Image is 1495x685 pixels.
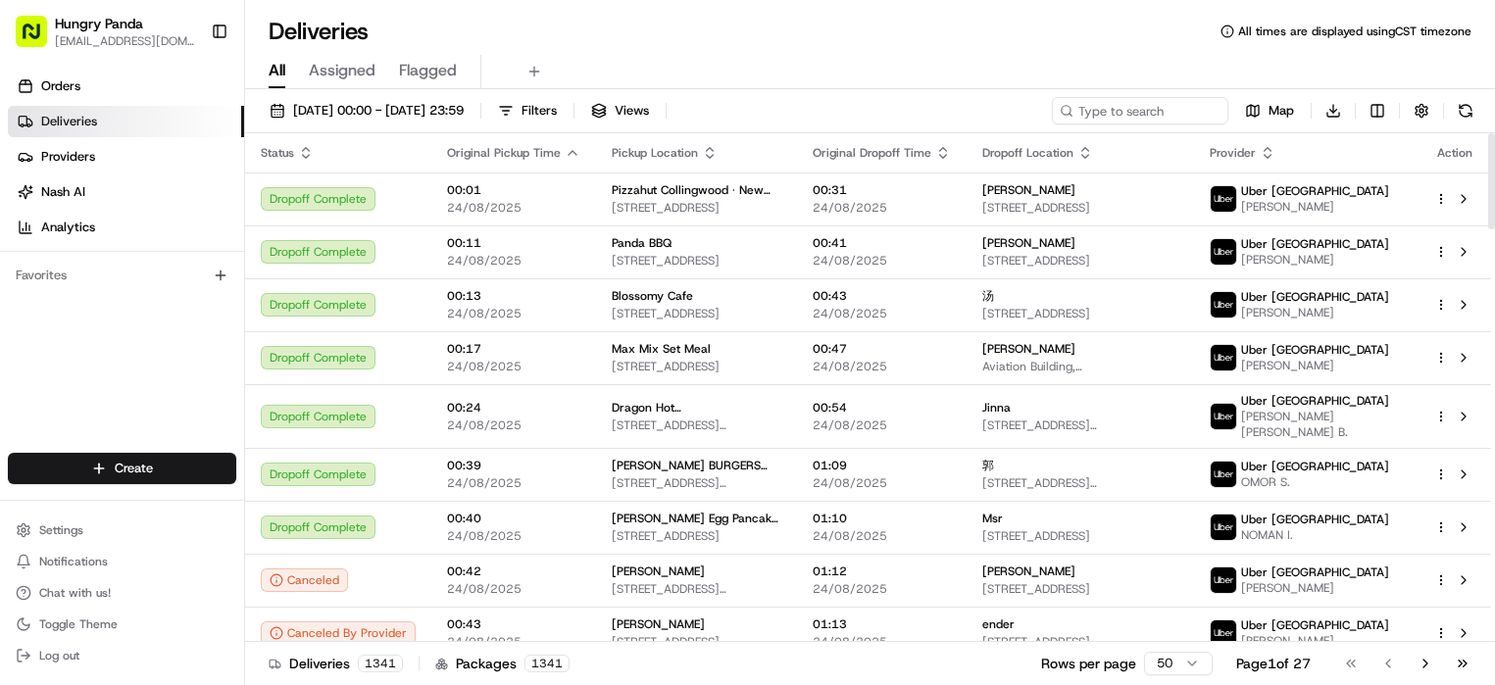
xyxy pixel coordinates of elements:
span: Uber [GEOGRAPHIC_DATA] [1241,236,1389,252]
span: 00:43 [447,616,580,632]
span: Provider [1210,145,1256,161]
button: Chat with us! [8,579,236,607]
span: 24/08/2025 [813,581,951,597]
a: Deliveries [8,106,244,137]
span: 24/08/2025 [813,417,951,433]
span: [STREET_ADDRESS] [612,200,781,216]
span: [STREET_ADDRESS] [612,306,781,321]
div: Packages [435,654,570,673]
span: NOMAN I. [1241,527,1389,543]
span: Blossomy Cafe [612,288,693,304]
span: [PERSON_NAME] [982,235,1075,251]
span: [PERSON_NAME] [PERSON_NAME] B. [1241,409,1404,440]
span: [PERSON_NAME] [1241,199,1389,215]
span: 24/08/2025 [447,634,580,650]
span: 24/08/2025 [813,200,951,216]
span: [PERSON_NAME] [1241,252,1389,268]
span: OMOR S. [1241,474,1389,490]
span: 24/08/2025 [447,200,580,216]
span: 01:10 [813,511,951,526]
input: Type to search [1052,97,1228,124]
button: Views [582,97,658,124]
span: Uber [GEOGRAPHIC_DATA] [1241,459,1389,474]
span: [STREET_ADDRESS][PERSON_NAME] [612,581,781,597]
span: 24/08/2025 [813,306,951,321]
h1: Deliveries [269,16,369,47]
img: uber-new-logo.jpeg [1211,239,1236,265]
span: Toggle Theme [39,616,118,632]
span: Log out [39,648,79,663]
span: Notifications [39,554,108,569]
span: 汤 [982,288,994,304]
span: Panda BBQ [612,235,672,251]
span: 24/08/2025 [447,581,580,597]
span: [PERSON_NAME] [1241,358,1389,373]
span: [PERSON_NAME] Egg Pancake Roll [612,511,781,526]
span: Uber [GEOGRAPHIC_DATA] [1241,512,1389,527]
span: [STREET_ADDRESS] [982,528,1177,544]
img: uber-new-logo.jpeg [1211,404,1236,429]
a: Orders [8,71,244,102]
img: uber-new-logo.jpeg [1211,620,1236,646]
span: Chat with us! [39,585,111,601]
span: [PERSON_NAME] [982,563,1075,579]
span: Dropoff Location [982,145,1073,161]
button: [EMAIL_ADDRESS][DOMAIN_NAME] [55,33,195,49]
span: 00:40 [447,511,580,526]
span: 00:11 [447,235,580,251]
button: Hungry Panda[EMAIL_ADDRESS][DOMAIN_NAME] [8,8,203,55]
span: [STREET_ADDRESS] [982,581,1177,597]
span: Nash AI [41,183,85,201]
span: [STREET_ADDRESS] [982,253,1177,269]
span: 24/08/2025 [447,359,580,374]
span: All times are displayed using CST timezone [1238,24,1471,39]
img: uber-new-logo.jpeg [1211,514,1236,540]
span: Uber [GEOGRAPHIC_DATA] [1241,564,1389,580]
button: Canceled By Provider [261,621,416,645]
button: Hungry Panda [55,14,143,33]
span: 00:42 [447,563,580,579]
span: [STREET_ADDRESS] [982,200,1177,216]
span: Uber [GEOGRAPHIC_DATA] [1241,617,1389,633]
button: [DATE] 00:00 - [DATE] 23:59 [261,97,473,124]
a: Nash AI [8,176,244,208]
span: [STREET_ADDRESS] [982,306,1177,321]
span: 00:54 [813,400,951,416]
span: Msr [982,511,1003,526]
img: uber-new-logo.jpeg [1211,292,1236,318]
span: [PERSON_NAME] BURGERS [PERSON_NAME] [612,458,781,473]
span: Create [115,460,153,477]
span: 24/08/2025 [447,253,580,269]
button: Log out [8,642,236,669]
span: 24/08/2025 [813,634,951,650]
span: Pizzahut Collingwood · New Arrival ~ [612,182,781,198]
img: uber-new-logo.jpeg [1211,345,1236,370]
span: Flagged [399,59,457,82]
span: Map [1269,102,1294,120]
span: Providers [41,148,95,166]
div: Page 1 of 27 [1236,654,1311,673]
button: Toggle Theme [8,611,236,638]
span: 24/08/2025 [813,475,951,491]
span: Deliveries [41,113,97,130]
span: [STREET_ADDRESS][PERSON_NAME] [612,634,781,650]
span: 01:13 [813,616,951,632]
span: 00:31 [813,182,951,198]
span: Max Mix Set Meal [612,341,711,357]
span: [PERSON_NAME] [982,182,1075,198]
span: 01:12 [813,563,951,579]
span: [STREET_ADDRESS] [612,253,781,269]
span: 24/08/2025 [813,253,951,269]
a: Analytics [8,212,244,243]
span: [STREET_ADDRESS] [612,359,781,374]
span: [STREET_ADDRESS][PERSON_NAME] [982,475,1177,491]
div: Canceled [261,568,348,592]
span: [PERSON_NAME] [982,341,1075,357]
span: Uber [GEOGRAPHIC_DATA] [1241,289,1389,305]
img: uber-new-logo.jpeg [1211,567,1236,593]
span: [PERSON_NAME] [1241,580,1389,596]
span: 00:01 [447,182,580,198]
